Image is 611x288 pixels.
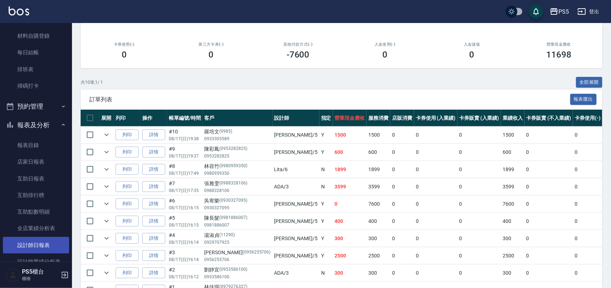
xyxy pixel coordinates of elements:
td: [PERSON_NAME] /5 [273,247,319,264]
a: 詳情 [142,129,165,141]
button: 全部展開 [576,77,603,88]
h2: 營業現金應收 [524,42,594,47]
a: 店家日報表 [3,154,69,170]
td: 0 [458,178,501,195]
td: 600 [333,144,367,161]
a: 報表匯出 [570,96,597,102]
button: 報表匯出 [570,94,597,105]
td: 0 [525,161,573,178]
h3: 0 [382,50,387,60]
td: #4 [167,230,203,247]
button: 列印 [116,250,139,261]
button: expand row [101,250,112,261]
p: 0956255706 [205,256,271,263]
th: 展開 [99,110,114,127]
td: [PERSON_NAME] /5 [273,213,319,230]
td: [PERSON_NAME] /5 [273,196,319,212]
td: 0 [458,265,501,282]
td: 400 [501,213,525,230]
td: #8 [167,161,203,178]
td: 300 [501,265,525,282]
div: 羅培文 [205,128,271,136]
p: 08/17 (日) 16:14 [169,239,201,246]
td: 3599 [501,178,525,195]
button: expand row [101,164,112,175]
td: 0 [525,178,573,195]
td: 0 [525,265,573,282]
button: 列印 [116,181,139,192]
a: 詳情 [142,198,165,210]
button: 登出 [575,5,602,18]
button: 列印 [116,147,139,158]
td: 2500 [501,247,525,264]
td: 0 [390,144,414,161]
th: 設計師 [273,110,319,127]
td: 0 [390,213,414,230]
div: 張雅雯 [205,180,271,187]
button: expand row [101,181,112,192]
th: 卡券販賣 (不入業績) [525,110,573,127]
div: 陳長髮 [205,214,271,222]
span: 訂單列表 [89,96,570,103]
td: 400 [333,213,367,230]
td: #9 [167,144,203,161]
div: 湯淑貞 [205,232,271,239]
td: 0 [573,196,602,212]
td: 0 [573,144,602,161]
td: 0 [525,127,573,143]
td: 0 [573,127,602,143]
button: expand row [101,216,112,227]
td: 0 [573,247,602,264]
a: 詳情 [142,233,165,244]
a: 排班表 [3,61,69,78]
p: 0988328106 [205,187,271,194]
td: 3599 [367,178,390,195]
a: 全店業績分析表 [3,220,69,237]
td: 0 [525,196,573,212]
td: 2500 [367,247,390,264]
td: 0 [458,127,501,143]
td: 300 [333,230,367,247]
a: 報表目錄 [3,137,69,154]
h3: 0 [122,50,127,60]
td: Y [319,230,333,247]
td: N [319,265,333,282]
td: 7600 [367,196,390,212]
td: 1899 [333,161,367,178]
a: 材料自購登錄 [3,28,69,44]
td: 3599 [333,178,367,195]
h5: PS5櫃台 [22,268,59,275]
td: 0 [458,230,501,247]
button: 列印 [116,129,139,141]
td: #3 [167,247,203,264]
th: 服務消費 [367,110,390,127]
td: 0 [525,230,573,247]
td: #6 [167,196,203,212]
button: 列印 [116,216,139,227]
th: 指定 [319,110,333,127]
div: [PERSON_NAME] [205,249,271,256]
td: #5 [167,213,203,230]
td: 0 [458,247,501,264]
a: 互助日報表 [3,170,69,187]
button: expand row [101,129,112,140]
td: 0 [414,213,458,230]
td: #2 [167,265,203,282]
p: 08/17 (日) 16:14 [169,256,201,263]
button: PS5 [547,4,572,19]
th: 客戶 [203,110,273,127]
p: (0953586100) [220,266,248,274]
td: 0 [573,230,602,247]
p: 08/17 (日) 16:15 [169,222,201,228]
th: 卡券販賣 (入業績) [458,110,501,127]
p: 0953586100 [205,274,271,280]
a: 設計師業績分析表 [3,253,69,270]
td: 1500 [367,127,390,143]
td: 0 [390,178,414,195]
td: 0 [414,161,458,178]
th: 店販消費 [390,110,414,127]
a: 詳情 [142,216,165,227]
td: 0 [414,265,458,282]
div: 劉靜宜 [205,266,271,274]
td: 0 [525,144,573,161]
